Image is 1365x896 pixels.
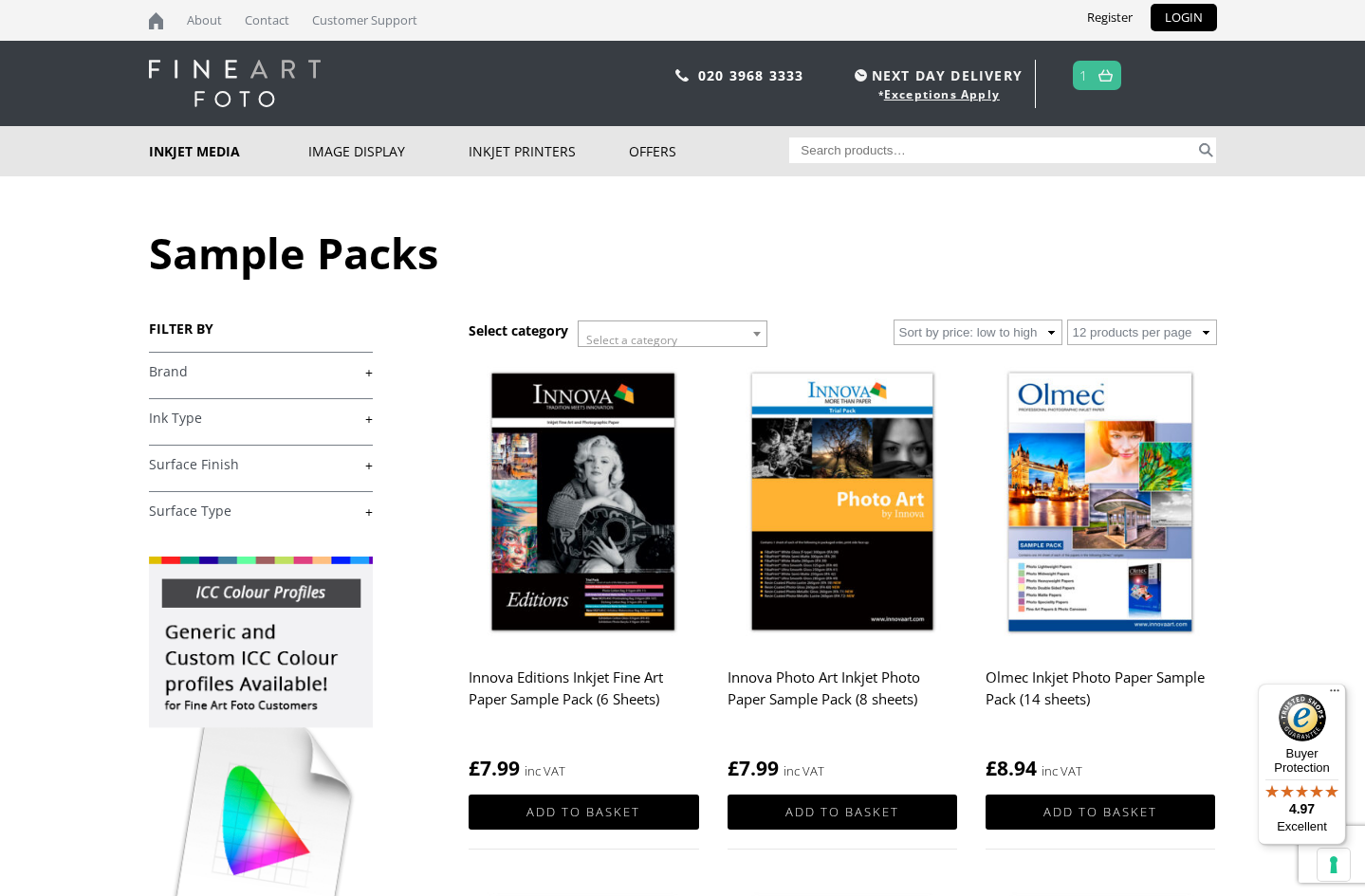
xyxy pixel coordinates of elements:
[469,126,629,176] a: Inkjet Printers
[855,69,867,82] img: time.svg
[894,320,1062,345] select: Shop order
[698,66,804,84] a: 020 3968 3333
[784,760,824,782] strong: inc VAT
[149,456,373,474] a: +
[986,755,1037,781] bdi: 8.94
[884,86,1000,102] a: Exceptions Apply
[308,126,469,176] a: Image Display
[728,360,957,782] a: Innova Photo Art Inkjet Photo Paper Sample Pack (8 sheets) £7.99 inc VAT
[469,360,698,648] img: Innova Editions Inkjet Fine Art Paper Sample Pack (6 Sheets)
[986,660,1215,736] h2: Olmec Inkjet Photo Paper Sample Pack (14 sheets)
[675,69,689,82] img: phone.svg
[728,660,957,736] h2: Innova Photo Art Inkjet Photo Paper Sample Pack (8 sheets)
[149,363,373,381] a: +
[986,360,1215,782] a: Olmec Inkjet Photo Paper Sample Pack (14 sheets) £8.94 inc VAT
[1323,684,1346,706] button: Menu
[1073,4,1147,31] a: Register
[149,398,373,436] h4: Ink Type
[1151,4,1217,31] a: LOGIN
[1042,760,1082,782] strong: inc VAT
[728,360,957,648] img: Innova Photo Art Inkjet Photo Paper Sample Pack (8 sheets)
[850,64,1023,86] span: NEXT DAY DELIVERY
[1258,819,1346,834] p: Excellent
[1279,694,1326,741] img: Trusted Shops Trustmark
[469,755,520,781] bdi: 7.99
[149,320,373,338] h3: FILTER BY
[1289,801,1315,816] span: 4.97
[789,137,1195,163] input: Search products…
[986,360,1215,648] img: Olmec Inkjet Photo Paper Sample Pack (14 sheets)
[728,755,779,781] bdi: 7.99
[469,360,698,782] a: Innova Editions Inkjet Fine Art Paper Sample Pack (6 Sheets) £7.99 inc VAT
[469,795,698,830] a: Add to basket: “Innova Editions Inkjet Fine Art Paper Sample Pack (6 Sheets)”
[986,755,997,781] span: £
[525,760,565,782] strong: inc VAT
[469,321,568,339] h3: Select category
[469,755,480,781] span: £
[728,755,739,781] span: £
[149,410,373,428] a: +
[1258,684,1346,845] button: Trusted Shops TrustmarkBuyer Protection4.97Excellent
[469,660,698,736] h2: Innova Editions Inkjet Fine Art Paper Sample Pack (6 Sheets)
[149,60,321,107] img: logo-white.svg
[149,445,373,483] h4: Surface Finish
[629,126,789,176] a: Offers
[1098,69,1113,82] img: basket.svg
[1195,137,1217,163] button: Search
[586,332,677,348] span: Select a category
[728,795,957,830] a: Add to basket: “Innova Photo Art Inkjet Photo Paper Sample Pack (8 sheets)”
[1318,849,1350,881] button: Your consent preferences for tracking technologies
[986,795,1215,830] a: Add to basket: “Olmec Inkjet Photo Paper Sample Pack (14 sheets)”
[149,126,309,176] a: Inkjet Media
[149,491,373,529] h4: Surface Type
[149,224,1217,282] h1: Sample Packs
[1079,62,1088,89] a: 1
[149,352,373,390] h4: Brand
[149,503,373,521] a: +
[1258,746,1346,775] p: Buyer Protection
